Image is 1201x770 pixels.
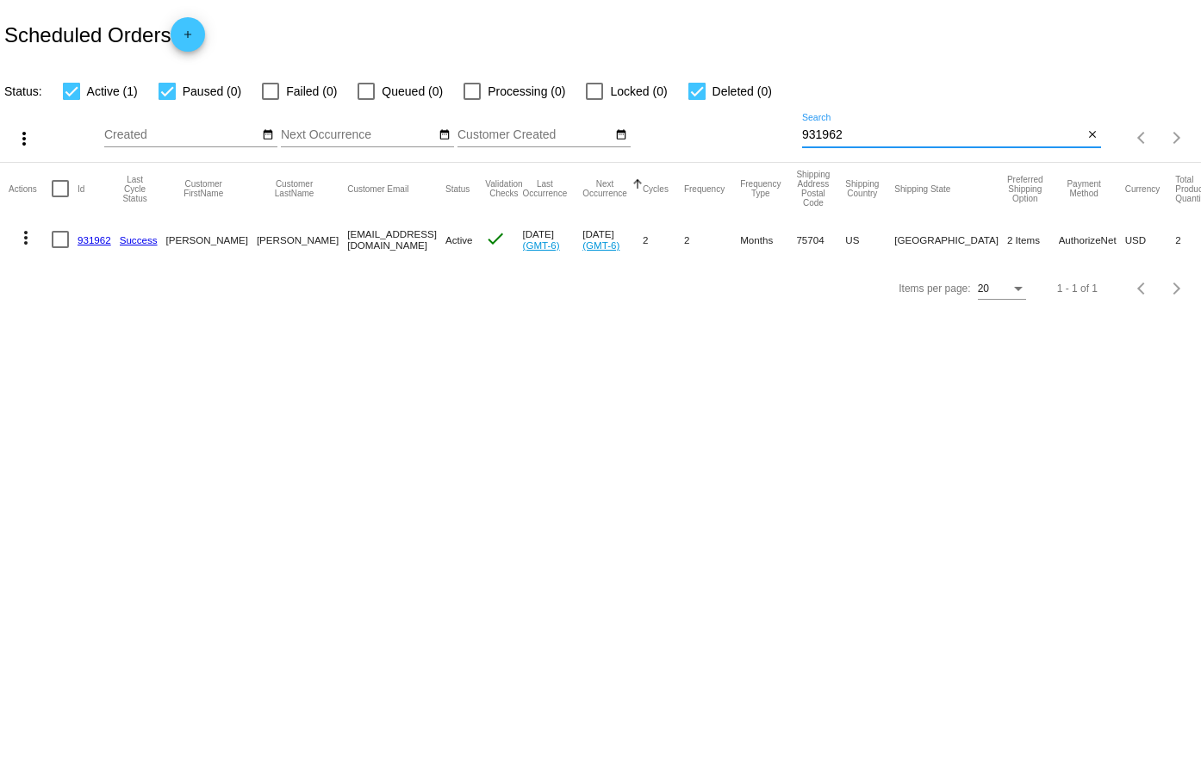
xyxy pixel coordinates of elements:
[684,214,740,264] mat-cell: 2
[802,128,1083,142] input: Search
[523,179,568,198] button: Change sorting for LastOccurrenceUtc
[485,163,522,214] mat-header-cell: Validation Checks
[262,128,274,142] mat-icon: date_range
[78,234,111,245] a: 931962
[582,179,627,198] button: Change sorting for NextOccurrenceUtc
[120,234,158,245] a: Success
[183,81,241,102] span: Paused (0)
[445,183,470,194] button: Change sorting for Status
[1125,183,1161,194] button: Change sorting for CurrencyIso
[166,179,241,198] button: Change sorting for CustomerFirstName
[643,183,669,194] button: Change sorting for Cycles
[1059,179,1110,198] button: Change sorting for PaymentMethod.Type
[1086,128,1098,142] mat-icon: close
[1125,214,1176,264] mat-cell: USD
[899,283,970,295] div: Items per page:
[78,183,84,194] button: Change sorting for Id
[347,214,445,264] mat-cell: [EMAIL_ADDRESS][DOMAIN_NAME]
[14,128,34,149] mat-icon: more_vert
[845,214,894,264] mat-cell: US
[1007,175,1043,203] button: Change sorting for PreferredShippingOption
[1160,271,1194,306] button: Next page
[894,214,1007,264] mat-cell: [GEOGRAPHIC_DATA]
[16,227,36,248] mat-icon: more_vert
[257,214,347,264] mat-cell: [PERSON_NAME]
[445,234,473,245] span: Active
[582,239,619,251] a: (GMT-6)
[582,214,643,264] mat-cell: [DATE]
[1125,121,1160,155] button: Previous page
[177,28,198,49] mat-icon: add
[166,214,257,264] mat-cell: [PERSON_NAME]
[488,81,565,102] span: Processing (0)
[104,128,259,142] input: Created
[1059,214,1125,264] mat-cell: AuthorizeNet
[1160,121,1194,155] button: Next page
[120,175,151,203] button: Change sorting for LastProcessingCycleId
[615,128,627,142] mat-icon: date_range
[713,81,772,102] span: Deleted (0)
[1007,214,1059,264] mat-cell: 2 Items
[845,179,879,198] button: Change sorting for ShippingCountry
[978,283,989,295] span: 20
[740,179,781,198] button: Change sorting for FrequencyType
[894,183,950,194] button: Change sorting for ShippingState
[523,239,560,251] a: (GMT-6)
[439,128,451,142] mat-icon: date_range
[257,179,332,198] button: Change sorting for CustomerLastName
[1083,127,1101,145] button: Clear
[457,128,613,142] input: Customer Created
[643,214,684,264] mat-cell: 2
[9,163,52,214] mat-header-cell: Actions
[382,81,443,102] span: Queued (0)
[740,214,796,264] mat-cell: Months
[281,128,436,142] input: Next Occurrence
[87,81,138,102] span: Active (1)
[684,183,725,194] button: Change sorting for Frequency
[4,17,205,52] h2: Scheduled Orders
[1125,271,1160,306] button: Previous page
[796,214,845,264] mat-cell: 75704
[347,183,408,194] button: Change sorting for CustomerEmail
[978,283,1026,295] mat-select: Items per page:
[286,81,337,102] span: Failed (0)
[1057,283,1098,295] div: 1 - 1 of 1
[523,214,583,264] mat-cell: [DATE]
[4,84,42,98] span: Status:
[796,170,830,208] button: Change sorting for ShippingPostcode
[610,81,667,102] span: Locked (0)
[485,228,506,249] mat-icon: check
